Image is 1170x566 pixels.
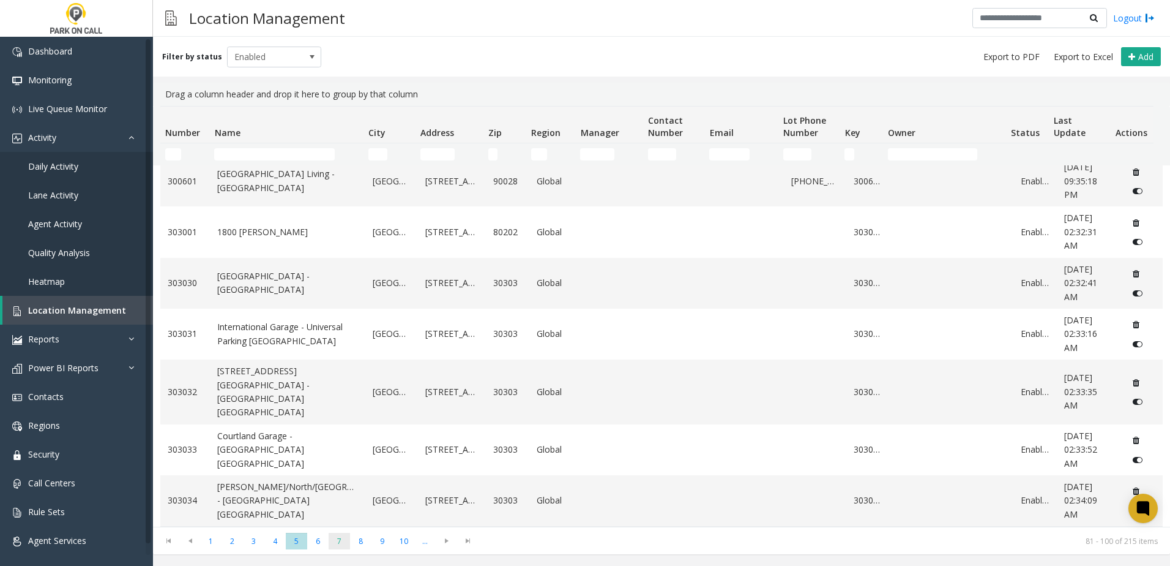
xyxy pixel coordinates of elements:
a: 303030 [168,276,203,290]
a: Enabled [1021,327,1049,341]
a: 303030 [854,276,882,290]
span: [DATE] 02:33:35 AM [1064,372,1097,411]
a: [DATE] 02:33:52 AM [1064,429,1111,470]
span: Add [1138,51,1153,62]
span: Manager [581,127,619,138]
span: Go to the next page [438,536,455,546]
td: City Filter [363,143,415,165]
img: 'icon' [12,76,22,86]
span: Number [165,127,200,138]
span: Monitoring [28,74,72,86]
td: Number Filter [160,143,209,165]
button: Delete [1127,431,1146,450]
span: Power BI Reports [28,362,99,374]
a: Global [537,385,572,399]
a: Global [537,276,572,290]
a: [PERSON_NAME]/North/[GEOGRAPHIC_DATA] - [GEOGRAPHIC_DATA] [GEOGRAPHIC_DATA] [217,480,358,521]
span: Last Update [1054,115,1086,138]
a: 303001 [168,225,203,239]
a: 303001 [854,225,882,239]
span: Go to the last page [460,536,476,546]
a: 1800 [PERSON_NAME] [217,225,358,239]
a: [STREET_ADDRESS] [425,175,479,188]
a: [STREET_ADDRESS] [425,443,479,456]
td: Last Update Filter [1049,143,1110,165]
a: [GEOGRAPHIC_DATA] Living - [GEOGRAPHIC_DATA] [217,167,358,195]
img: 'icon' [12,479,22,489]
span: Agent Activity [28,218,82,230]
a: 303033 [854,443,882,456]
td: Zip Filter [483,143,526,165]
a: 30303 [493,443,522,456]
a: [GEOGRAPHIC_DATA] [373,443,411,456]
a: International Garage - Universal Parking [GEOGRAPHIC_DATA] [217,320,358,348]
kendo-pager-info: 81 - 100 of 215 items [486,536,1158,546]
span: Heatmap [28,276,65,287]
a: 80202 [493,225,522,239]
span: Page 4 [264,533,286,549]
td: Status Filter [1006,143,1049,165]
span: [DATE] 02:33:52 AM [1064,430,1097,469]
input: Name Filter [214,148,335,160]
span: Reports [28,333,59,345]
span: Lane Activity [28,189,78,201]
a: Enabled [1021,175,1049,188]
a: 303034 [854,494,882,507]
td: Owner Filter [883,143,1006,165]
span: Address [420,127,454,138]
span: Dashboard [28,45,72,57]
img: 'icon' [12,105,22,115]
td: Contact Number Filter [643,143,704,165]
button: Disable [1127,232,1149,252]
td: Region Filter [526,143,575,165]
img: 'icon' [12,335,22,345]
span: Page 6 [307,533,329,549]
a: Enabled [1021,385,1049,399]
span: Security [28,448,59,460]
td: Actions Filter [1111,143,1153,165]
input: Region Filter [531,148,547,160]
td: Address Filter [415,143,483,165]
img: 'icon' [12,450,22,460]
input: Owner Filter [888,148,978,160]
a: 303034 [168,494,203,507]
span: Go to the first page [158,532,179,549]
input: Lot Phone Number Filter [783,148,811,160]
a: [STREET_ADDRESS] [425,494,479,507]
img: 'icon' [12,134,22,143]
span: Region [531,127,561,138]
a: [DATE] 02:33:16 AM [1064,314,1111,355]
a: Enabled [1021,225,1049,239]
button: Delete [1127,162,1146,181]
span: [DATE] 02:34:09 AM [1064,481,1097,520]
a: [STREET_ADDRESS] [425,276,479,290]
span: Owner [888,127,915,138]
span: Export to PDF [983,51,1040,63]
td: Name Filter [209,143,363,165]
span: Email [710,127,734,138]
a: [GEOGRAPHIC_DATA] - [GEOGRAPHIC_DATA] [217,270,358,297]
a: 303032 [168,385,203,399]
span: Regions [28,420,60,431]
a: 90028 [493,175,522,188]
span: [DATE] 02:33:16 AM [1064,314,1097,353]
button: Disable [1127,392,1149,412]
span: Lot Phone Number [783,115,826,138]
a: [DATE] 02:33:35 AM [1064,371,1111,412]
button: Delete [1127,315,1146,334]
img: 'icon' [12,364,22,374]
a: [GEOGRAPHIC_DATA] [373,276,411,290]
span: [DATE] 02:32:41 AM [1064,263,1097,303]
span: Page 2 [222,533,243,549]
a: 300601 [854,175,882,188]
img: 'icon' [12,306,22,316]
input: City Filter [368,148,387,160]
button: Delete [1127,481,1146,501]
a: Location Management [2,296,153,325]
img: 'icon' [12,393,22,402]
span: Live Queue Monitor [28,103,107,115]
a: Global [537,327,572,341]
span: Page 10 [393,533,414,549]
span: Page 1 [200,533,222,549]
span: Rule Sets [28,506,65,518]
